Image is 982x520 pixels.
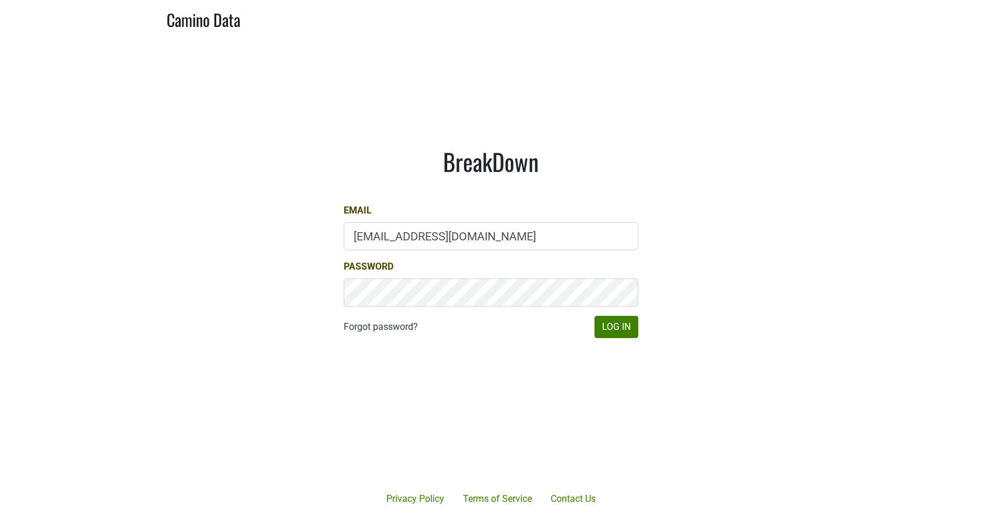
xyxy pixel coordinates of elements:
a: Camino Data [167,5,240,32]
label: Email [344,204,372,218]
a: Privacy Policy [377,487,454,511]
a: Terms of Service [454,487,541,511]
a: Forgot password? [344,320,418,334]
label: Password [344,260,393,274]
a: Contact Us [541,487,605,511]
h1: BreakDown [344,147,638,175]
button: Log In [594,316,638,338]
